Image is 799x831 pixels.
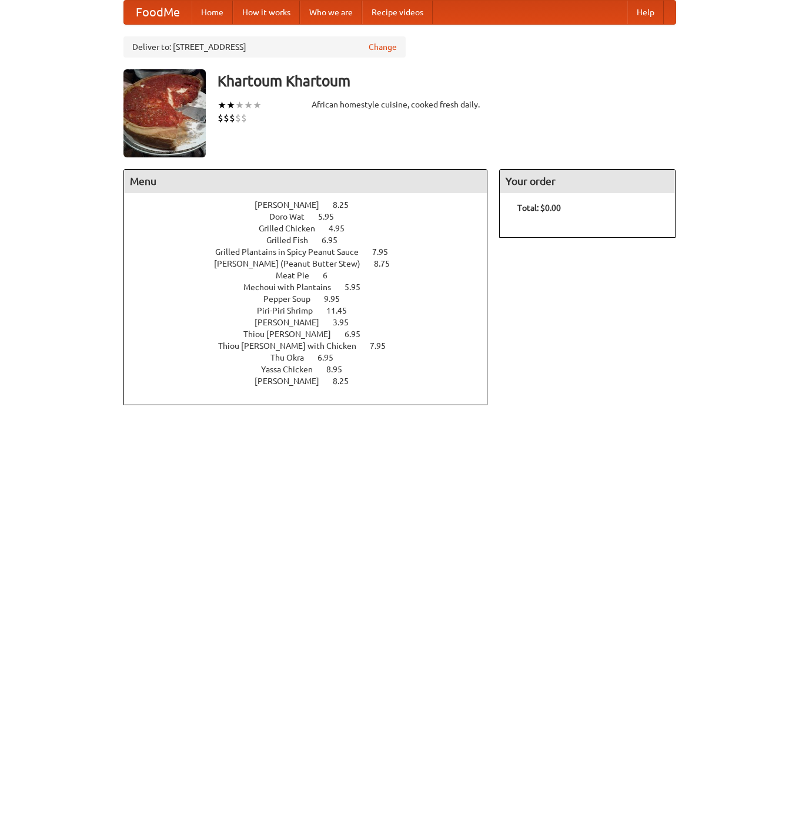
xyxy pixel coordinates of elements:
span: 8.95 [326,365,354,374]
span: [PERSON_NAME] [255,200,331,210]
span: 8.25 [333,376,360,386]
img: angular.jpg [123,69,206,157]
span: 6 [323,271,339,280]
span: 9.95 [324,294,352,304]
span: Thu Okra [270,353,316,362]
span: 7.95 [372,247,400,257]
span: Yassa Chicken [261,365,325,374]
a: [PERSON_NAME] (Peanut Butter Stew) 8.75 [214,259,412,268]
a: Yassa Chicken 8.95 [261,365,364,374]
li: $ [218,112,223,125]
span: 8.25 [333,200,360,210]
span: 5.95 [318,212,346,221]
a: Home [192,1,233,24]
b: Total: $0.00 [517,203,561,213]
a: Piri-Piri Shrimp 11.45 [257,306,369,315]
a: Thiou [PERSON_NAME] with Chicken 7.95 [218,341,407,351]
span: [PERSON_NAME] [255,318,331,327]
li: ★ [226,99,235,112]
a: [PERSON_NAME] 8.25 [255,200,370,210]
span: 11.45 [326,306,359,315]
a: Grilled Chicken 4.95 [259,224,366,233]
a: Grilled Fish 6.95 [266,235,359,245]
span: [PERSON_NAME] (Peanut Butter Stew) [214,259,372,268]
a: Grilled Plantains in Spicy Peanut Sauce 7.95 [215,247,410,257]
a: Thu Okra 6.95 [270,353,355,362]
span: 3.95 [333,318,360,327]
li: $ [241,112,247,125]
span: Grilled Chicken [259,224,327,233]
li: ★ [218,99,226,112]
a: Mechoui with Plantains 5.95 [243,282,382,292]
span: Thiou [PERSON_NAME] with Chicken [218,341,368,351]
a: Help [627,1,664,24]
span: Doro Wat [269,212,316,221]
h4: Your order [500,170,675,193]
li: ★ [235,99,244,112]
li: $ [223,112,229,125]
span: Mechoui with Plantains [243,282,343,292]
a: How it works [233,1,300,24]
li: ★ [253,99,262,112]
h3: Khartoum Khartoum [218,69,676,93]
span: Piri-Piri Shrimp [257,306,325,315]
span: Grilled Fish [266,235,320,245]
span: 5.95 [345,282,372,292]
div: African homestyle cuisine, cooked fresh daily. [312,99,488,110]
a: Recipe videos [362,1,433,24]
a: Thiou [PERSON_NAME] 6.95 [243,329,382,339]
span: Meat Pie [276,271,321,280]
span: 6.95 [322,235,349,245]
a: FoodMe [124,1,192,24]
li: $ [235,112,241,125]
a: Pepper Soup 9.95 [263,294,362,304]
a: Meat Pie 6 [276,271,349,280]
a: [PERSON_NAME] 3.95 [255,318,370,327]
li: $ [229,112,235,125]
a: Doro Wat 5.95 [269,212,356,221]
span: 4.95 [329,224,356,233]
a: Change [369,41,397,53]
h4: Menu [124,170,487,193]
span: 8.75 [374,259,402,268]
span: [PERSON_NAME] [255,376,331,386]
a: [PERSON_NAME] 8.25 [255,376,370,386]
span: 6.95 [345,329,372,339]
a: Who we are [300,1,362,24]
li: ★ [244,99,253,112]
span: Thiou [PERSON_NAME] [243,329,343,339]
span: Grilled Plantains in Spicy Peanut Sauce [215,247,370,257]
span: 7.95 [370,341,397,351]
span: Pepper Soup [263,294,322,304]
div: Deliver to: [STREET_ADDRESS] [123,36,406,58]
span: 6.95 [317,353,345,362]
